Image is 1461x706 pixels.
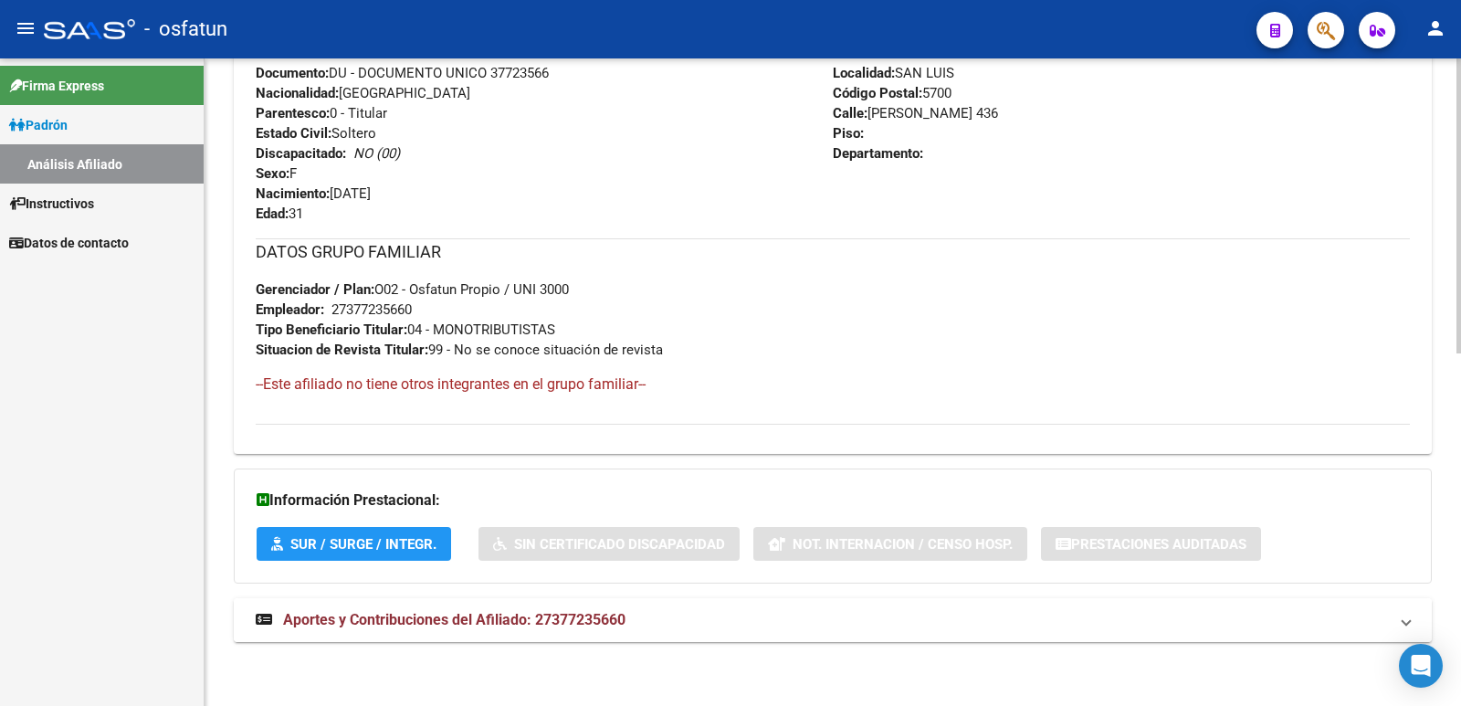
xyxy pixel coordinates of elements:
h3: DATOS GRUPO FAMILIAR [256,239,1410,265]
mat-icon: menu [15,17,37,39]
span: SUR / SURGE / INTEGR. [290,536,436,553]
strong: Piso: [833,125,864,142]
span: San Luis [833,45,947,61]
span: DU - DOCUMENTO UNICO 37723566 [256,65,549,81]
span: Datos de contacto [9,233,129,253]
button: SUR / SURGE / INTEGR. [257,527,451,561]
span: - osfatun [144,9,227,49]
mat-expansion-panel-header: Aportes y Contribuciones del Afiliado: 27377235660 [234,598,1432,642]
span: Firma Express [9,76,104,96]
span: 5700 [833,85,951,101]
div: Open Intercom Messenger [1399,644,1443,688]
span: 27377235660 [256,45,369,61]
strong: Sexo: [256,165,289,182]
span: 31 [256,205,303,222]
span: Prestaciones Auditadas [1071,536,1246,553]
strong: Departamento: [833,145,923,162]
span: [PERSON_NAME] 436 [833,105,998,121]
strong: Parentesco: [256,105,330,121]
strong: Tipo Beneficiario Titular: [256,321,407,338]
span: Sin Certificado Discapacidad [514,536,725,553]
h3: Información Prestacional: [257,488,1409,513]
strong: Empleador: [256,301,324,318]
button: Prestaciones Auditadas [1041,527,1261,561]
i: NO (00) [353,145,400,162]
span: Not. Internacion / Censo Hosp. [793,536,1013,553]
span: Soltero [256,125,376,142]
strong: CUIL: [256,45,289,61]
span: 0 - Titular [256,105,387,121]
strong: Código Postal: [833,85,922,101]
span: O02 - Osfatun Propio / UNI 3000 [256,281,569,298]
div: 27377235660 [331,300,412,320]
strong: Gerenciador / Plan: [256,281,374,298]
strong: Documento: [256,65,329,81]
h4: --Este afiliado no tiene otros integrantes en el grupo familiar-- [256,374,1410,395]
strong: Provincia: [833,45,895,61]
span: [GEOGRAPHIC_DATA] [256,85,470,101]
strong: Discapacitado: [256,145,346,162]
mat-icon: person [1424,17,1446,39]
strong: Estado Civil: [256,125,331,142]
button: Not. Internacion / Censo Hosp. [753,527,1027,561]
span: F [256,165,297,182]
span: Instructivos [9,194,94,214]
strong: Edad: [256,205,289,222]
strong: Nacimiento: [256,185,330,202]
span: SAN LUIS [833,65,954,81]
span: Aportes y Contribuciones del Afiliado: 27377235660 [283,611,625,628]
button: Sin Certificado Discapacidad [478,527,740,561]
span: 99 - No se conoce situación de revista [256,342,663,358]
strong: Nacionalidad: [256,85,339,101]
strong: Localidad: [833,65,895,81]
strong: Calle: [833,105,867,121]
span: [DATE] [256,185,371,202]
span: 04 - MONOTRIBUTISTAS [256,321,555,338]
span: Padrón [9,115,68,135]
strong: Situacion de Revista Titular: [256,342,428,358]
